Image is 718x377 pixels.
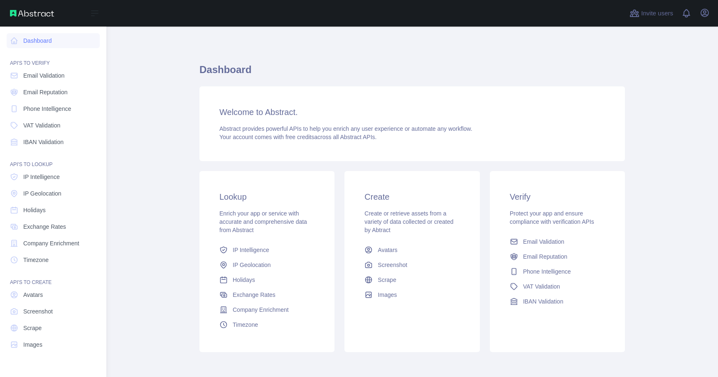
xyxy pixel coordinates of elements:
[7,101,100,116] a: Phone Intelligence
[233,261,271,269] span: IP Geolocation
[23,324,42,332] span: Scrape
[7,337,100,352] a: Images
[233,306,289,314] span: Company Enrichment
[7,33,100,48] a: Dashboard
[23,206,46,214] span: Holidays
[7,252,100,267] a: Timezone
[23,189,61,198] span: IP Geolocation
[507,234,608,249] a: Email Validation
[364,210,453,233] span: Create or retrieve assets from a variety of data collected or created by Abtract
[364,191,460,203] h3: Create
[510,191,605,203] h3: Verify
[7,118,100,133] a: VAT Validation
[7,269,100,286] div: API'S TO CREATE
[641,9,673,18] span: Invite users
[23,256,49,264] span: Timezone
[7,219,100,234] a: Exchange Rates
[216,272,318,287] a: Holidays
[23,71,64,80] span: Email Validation
[7,135,100,149] a: IBAN Validation
[233,291,275,299] span: Exchange Rates
[7,186,100,201] a: IP Geolocation
[523,237,564,246] span: Email Validation
[507,249,608,264] a: Email Reputation
[23,239,79,247] span: Company Enrichment
[510,210,594,225] span: Protect your app and ensure compliance with verification APIs
[233,276,255,284] span: Holidays
[233,321,258,329] span: Timezone
[199,63,625,83] h1: Dashboard
[378,246,397,254] span: Avatars
[7,304,100,319] a: Screenshot
[219,125,472,132] span: Abstract provides powerful APIs to help you enrich any user experience or automate any workflow.
[378,276,396,284] span: Scrape
[523,297,563,306] span: IBAN Validation
[361,257,463,272] a: Screenshot
[523,267,571,276] span: Phone Intelligence
[216,302,318,317] a: Company Enrichment
[23,291,43,299] span: Avatars
[628,7,675,20] button: Invite users
[216,287,318,302] a: Exchange Rates
[219,191,315,203] h3: Lookup
[7,50,100,66] div: API'S TO VERIFY
[361,242,463,257] a: Avatars
[219,210,307,233] span: Enrich your app or service with accurate and comprehensive data from Abstract
[507,294,608,309] a: IBAN Validation
[507,279,608,294] a: VAT Validation
[216,242,318,257] a: IP Intelligence
[23,223,66,231] span: Exchange Rates
[7,287,100,302] a: Avatars
[7,321,100,335] a: Scrape
[216,317,318,332] a: Timezone
[219,106,605,118] h3: Welcome to Abstract.
[23,307,53,316] span: Screenshot
[7,169,100,184] a: IP Intelligence
[23,138,64,146] span: IBAN Validation
[219,134,376,140] span: Your account comes with across all Abstract APIs.
[233,246,269,254] span: IP Intelligence
[23,173,60,181] span: IP Intelligence
[7,68,100,83] a: Email Validation
[523,282,560,291] span: VAT Validation
[10,10,54,17] img: Abstract API
[7,236,100,251] a: Company Enrichment
[7,151,100,168] div: API'S TO LOOKUP
[23,105,71,113] span: Phone Intelligence
[523,252,568,261] span: Email Reputation
[7,85,100,100] a: Email Reputation
[285,134,314,140] span: free credits
[216,257,318,272] a: IP Geolocation
[361,272,463,287] a: Scrape
[23,121,60,130] span: VAT Validation
[7,203,100,218] a: Holidays
[361,287,463,302] a: Images
[378,291,397,299] span: Images
[507,264,608,279] a: Phone Intelligence
[23,340,42,349] span: Images
[378,261,407,269] span: Screenshot
[23,88,68,96] span: Email Reputation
